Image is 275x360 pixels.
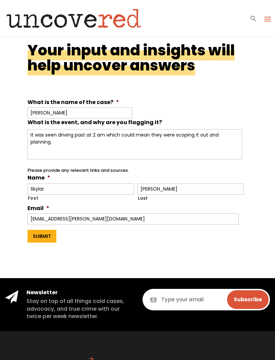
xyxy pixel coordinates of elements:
label: First [28,195,134,202]
label: Name [27,174,50,182]
label: Email [27,205,49,212]
h5: Stay on top of all things cold cases, advocacy, and true crime with our twice per week newsletter. [26,298,132,320]
label: What is the name of the case? [27,99,119,106]
label: Last [138,195,244,202]
input: Subscribe [227,290,269,309]
h4: Newsletter [26,289,132,296]
input: Type your email [143,289,270,310]
input: Submit [27,230,56,243]
div: Please provide any relevant links and sources. [27,162,242,174]
label: What is the event, and why are you flagging it? [27,119,162,126]
h1: Your input and insights will help uncover answers [27,40,235,75]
